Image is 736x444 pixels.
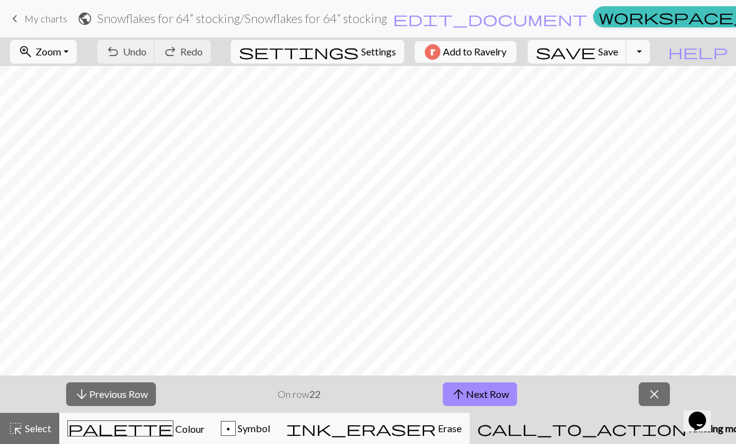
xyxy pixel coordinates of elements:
[173,423,205,435] span: Colour
[24,12,67,24] span: My charts
[443,382,517,406] button: Next Row
[236,422,270,434] span: Symbol
[278,387,321,402] p: On row
[7,10,22,27] span: keyboard_arrow_left
[436,422,462,434] span: Erase
[77,10,92,27] span: public
[10,40,77,64] button: Zoom
[239,43,359,60] span: settings
[528,40,627,64] button: Save
[361,44,396,59] span: Settings
[668,43,728,60] span: help
[477,420,687,437] span: call_to_action
[536,43,596,60] span: save
[278,413,470,444] button: Erase
[393,10,588,27] span: edit_document
[66,382,156,406] button: Previous Row
[647,385,662,403] span: close
[213,413,278,444] button: p Symbol
[68,420,173,437] span: palette
[443,44,506,60] span: Add to Ravelry
[309,388,321,400] strong: 22
[97,11,387,26] h2: Snowflakes for 64” stocking / Snowflakes for 64” stocking
[36,45,61,57] span: Zoom
[221,422,235,437] div: p
[239,44,359,59] i: Settings
[18,43,33,60] span: zoom_in
[598,45,618,57] span: Save
[8,420,23,437] span: highlight_alt
[231,40,404,64] button: SettingsSettings
[59,413,213,444] button: Colour
[451,385,466,403] span: arrow_upward
[415,41,516,63] button: Add to Ravelry
[425,44,440,60] img: Ravelry
[7,8,67,29] a: My charts
[286,420,436,437] span: ink_eraser
[684,394,724,432] iframe: chat widget
[74,385,89,403] span: arrow_downward
[23,422,51,434] span: Select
